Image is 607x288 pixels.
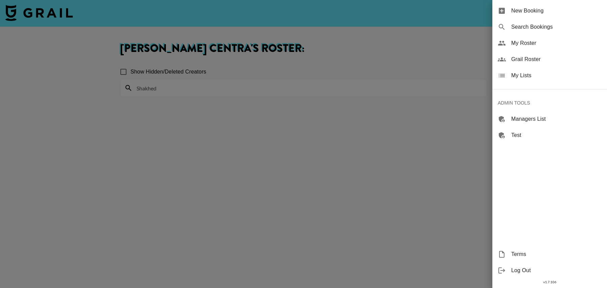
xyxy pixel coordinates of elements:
div: New Booking [492,3,607,19]
div: My Roster [492,35,607,51]
div: Grail Roster [492,51,607,67]
span: Grail Roster [511,55,602,63]
div: v 1.7.106 [492,279,607,286]
span: Test [511,131,602,139]
span: New Booking [511,7,602,15]
div: Search Bookings [492,19,607,35]
div: Log Out [492,262,607,279]
span: Terms [511,250,602,258]
div: Managers List [492,111,607,127]
div: My Lists [492,67,607,84]
div: Test [492,127,607,143]
span: My Roster [511,39,602,47]
span: My Lists [511,71,602,80]
div: Terms [492,246,607,262]
span: Managers List [511,115,602,123]
span: Search Bookings [511,23,602,31]
span: Log Out [511,266,602,275]
div: ADMIN TOOLS [492,95,607,111]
